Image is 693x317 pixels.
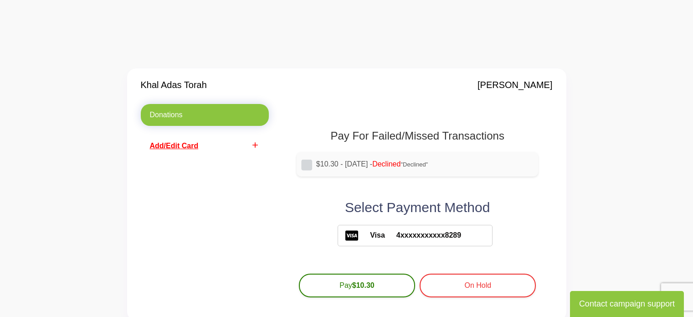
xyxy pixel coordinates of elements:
[141,79,207,90] h4: Khal Adas Torah
[299,274,415,297] button: Pay$10.30
[150,142,199,150] span: Add/Edit Card
[141,135,269,157] a: addAdd/Edit Card
[385,230,461,241] span: 4xxxxxxxxxxx8289
[372,160,400,168] span: Declined
[352,281,375,289] b: $10.30
[400,161,428,168] span: "Declined"
[359,230,385,241] span: Visa
[420,274,536,297] button: On Hold
[141,104,269,126] a: Donations
[477,79,552,90] h4: [PERSON_NAME]
[297,130,539,143] h1: Pay For Failed/Missed Transactions
[570,291,684,317] button: Contact campaign support
[251,140,260,150] i: add
[316,159,532,170] label: $10.30 - [DATE] -
[297,199,539,216] h2: Select Payment Method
